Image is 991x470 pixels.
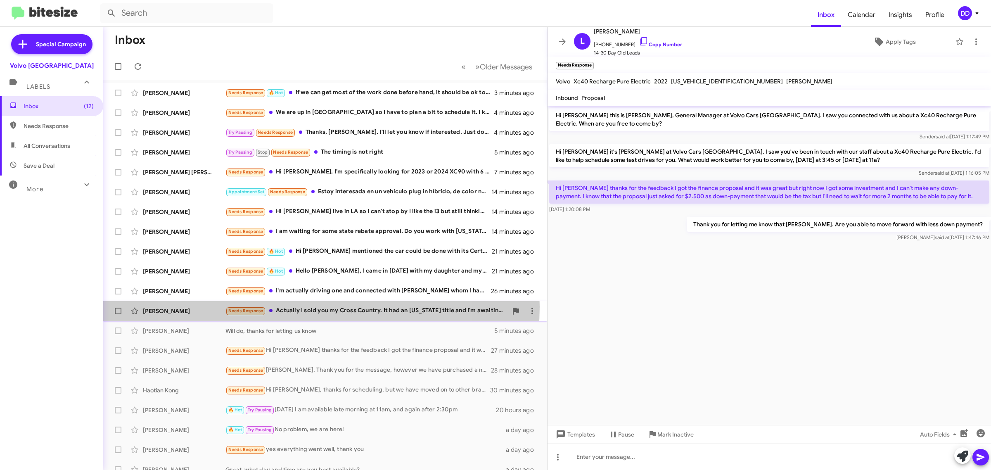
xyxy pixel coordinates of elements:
span: More [26,185,43,193]
span: Pause [618,427,634,442]
button: DD [951,6,982,20]
div: 7 minutes ago [494,168,541,176]
span: 2022 [654,78,668,85]
span: said at [935,170,949,176]
span: 🔥 Hot [228,407,242,413]
div: We are up in [GEOGRAPHIC_DATA] so I have to plan a bit to schedule it. I know some Volvo dealers ... [225,108,494,117]
span: Needs Response [24,122,94,130]
div: Actually I sold you my Cross Country. It had an [US_STATE] title and I'm awaiting a wire with the... [225,306,507,316]
span: Needs Response [228,308,263,313]
p: Thank you for letting me know that [PERSON_NAME]. Are you able to move forward with less down pay... [687,217,989,232]
a: Calendar [841,3,882,27]
div: Hi [PERSON_NAME] mentioned the car could be done with its Certified checks [DATE]? Is there time ... [225,247,492,256]
div: 4 minutes ago [494,109,541,117]
div: 14 minutes ago [491,228,541,236]
span: Inbox [811,3,841,27]
small: Needs Response [556,62,594,69]
span: Inbox [24,102,94,110]
div: [PERSON_NAME] [143,366,225,375]
span: Needs Response [270,189,305,195]
button: Apply Tags [837,34,951,49]
div: 26 minutes ago [491,287,541,295]
div: 14 minutes ago [491,188,541,196]
span: Xc40 Recharge Pure Electric [574,78,651,85]
div: 21 minutes ago [492,267,541,275]
div: [PERSON_NAME] [143,188,225,196]
div: [PERSON_NAME] [143,89,225,97]
span: [PERSON_NAME] [594,26,682,36]
span: Needs Response [228,249,263,254]
span: Needs Response [228,348,263,353]
span: Needs Response [228,169,263,175]
span: Labels [26,83,50,90]
span: 🔥 Hot [269,268,283,274]
span: Older Messages [480,62,532,71]
span: 🔥 Hot [269,90,283,95]
div: Will do, thanks for letting us know [225,327,494,335]
h1: Inbox [115,33,145,47]
span: All Conversations [24,142,70,150]
div: Volvo [GEOGRAPHIC_DATA] [10,62,94,70]
div: 30 minutes ago [491,386,541,394]
span: Try Pausing [228,130,252,135]
span: » [475,62,480,72]
div: [PERSON_NAME] [143,307,225,315]
p: Hi [PERSON_NAME] this is [PERSON_NAME], General Manager at Volvo Cars [GEOGRAPHIC_DATA]. I saw yo... [549,108,989,131]
span: Needs Response [228,110,263,115]
input: Search [100,3,273,23]
div: [PERSON_NAME]. Thank you for the message, however we have purchased a new Volvo earlier this week. [225,366,491,375]
div: [PERSON_NAME] [143,426,225,434]
span: Auto Fields [920,427,960,442]
div: Hi [PERSON_NAME] live in LA so I can't stop by I like the i3 but still thinking 🤔 [225,207,491,216]
span: Inbound [556,94,578,102]
div: [PERSON_NAME] [143,287,225,295]
span: Needs Response [228,90,263,95]
div: I'm actually driving one and connected with [PERSON_NAME] whom I have purchased an C40 exactly a ... [225,286,491,296]
a: Special Campaign [11,34,92,54]
div: Hello [PERSON_NAME], I came in [DATE] with my daughter and my boyfriend to drive it one more time... [225,266,492,276]
span: (12) [84,102,94,110]
span: Stop [258,150,268,155]
span: 14-30 Day Old Leads [594,49,682,57]
a: Profile [919,3,951,27]
span: [PERSON_NAME] [786,78,832,85]
span: said at [936,133,950,140]
span: 🔥 Hot [228,427,242,432]
div: if we can get most of the work done before hand, it should be ok to drive down. [225,88,494,97]
span: Needs Response [228,229,263,234]
span: [US_VEHICLE_IDENTIFICATION_NUMBER] [671,78,783,85]
button: Previous [456,58,471,75]
div: 5 minutes ago [494,327,541,335]
a: Copy Number [639,41,682,47]
span: Proposal [581,94,605,102]
div: a day ago [506,426,541,434]
div: 5 minutes ago [494,148,541,157]
span: Needs Response [228,387,263,393]
button: Auto Fields [913,427,966,442]
span: Save a Deal [24,161,55,170]
div: No problem, we are here! [225,425,506,434]
span: [PERSON_NAME] [DATE] 1:47:46 PM [896,234,989,240]
span: Sender [DATE] 1:17:49 PM [920,133,989,140]
div: 21 minutes ago [492,247,541,256]
div: DD [958,6,972,20]
div: [PERSON_NAME] [143,446,225,454]
button: Pause [602,427,641,442]
div: 28 minutes ago [491,366,541,375]
span: Needs Response [228,288,263,294]
div: a day ago [506,446,541,454]
div: I am waiting for some state rebate approval. Do you work with [US_STATE]'s Clean Cars For All pro... [225,227,491,236]
div: [PERSON_NAME] [143,267,225,275]
button: Templates [548,427,602,442]
div: [PERSON_NAME] [143,109,225,117]
div: [PERSON_NAME] [143,247,225,256]
div: 14 minutes ago [491,208,541,216]
div: [PERSON_NAME] [143,148,225,157]
span: Volvo [556,78,570,85]
div: [PERSON_NAME] [143,228,225,236]
a: Insights [882,3,919,27]
span: L [580,35,585,48]
span: Apply Tags [886,34,916,49]
nav: Page navigation example [457,58,537,75]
